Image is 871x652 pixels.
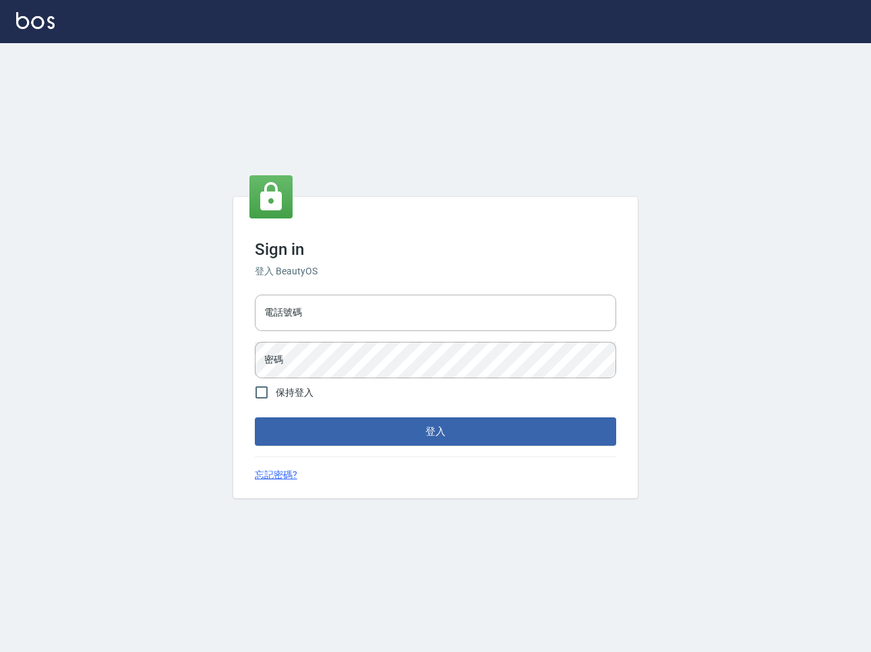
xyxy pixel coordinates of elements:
[276,386,313,400] span: 保持登入
[255,264,616,278] h6: 登入 BeautyOS
[255,417,616,446] button: 登入
[255,240,616,259] h3: Sign in
[255,468,297,482] a: 忘記密碼?
[16,12,55,29] img: Logo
